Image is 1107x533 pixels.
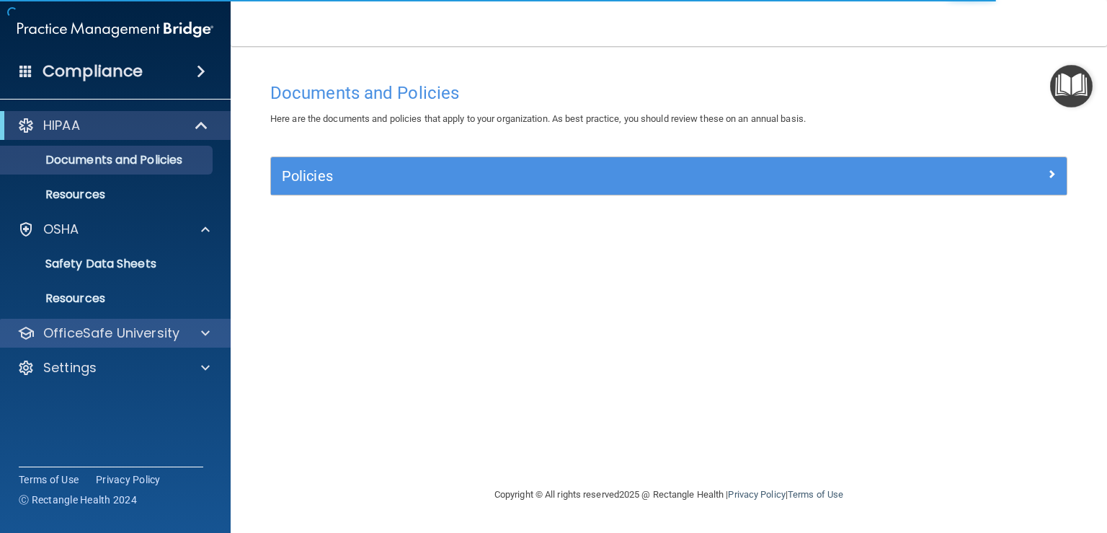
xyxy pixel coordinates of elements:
[43,359,97,376] p: Settings
[406,472,932,518] div: Copyright © All rights reserved 2025 @ Rectangle Health | |
[9,153,206,167] p: Documents and Policies
[19,493,137,507] span: Ⓒ Rectangle Health 2024
[9,188,206,202] p: Resources
[788,489,843,500] a: Terms of Use
[282,164,1056,188] a: Policies
[17,325,210,342] a: OfficeSafe University
[43,117,80,134] p: HIPAA
[43,221,79,238] p: OSHA
[1050,65,1093,107] button: Open Resource Center
[9,291,206,306] p: Resources
[19,472,79,487] a: Terms of Use
[17,359,210,376] a: Settings
[728,489,785,500] a: Privacy Policy
[96,472,161,487] a: Privacy Policy
[17,221,210,238] a: OSHA
[17,15,213,44] img: PMB logo
[270,113,806,124] span: Here are the documents and policies that apply to your organization. As best practice, you should...
[270,84,1067,102] h4: Documents and Policies
[282,168,857,184] h5: Policies
[43,325,179,342] p: OfficeSafe University
[9,257,206,271] p: Safety Data Sheets
[17,117,209,134] a: HIPAA
[43,61,143,82] h4: Compliance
